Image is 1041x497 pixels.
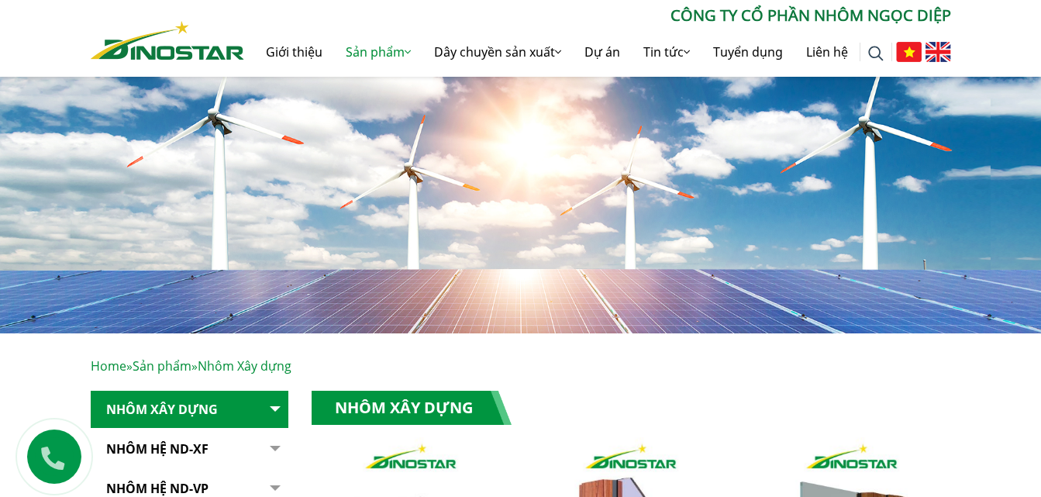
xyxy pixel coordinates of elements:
a: Tin tức [632,27,701,77]
a: Dây chuyền sản xuất [422,27,573,77]
a: Nhôm Hệ ND-XF [91,430,288,468]
a: Nhôm Xây dựng [91,391,288,429]
span: Nhôm Xây dựng [198,357,291,374]
a: Dự án [573,27,632,77]
a: Sản phẩm [133,357,191,374]
a: Tuyển dụng [701,27,795,77]
h1: Nhôm Xây dựng [312,391,512,425]
span: » » [91,357,291,374]
a: Giới thiệu [254,27,334,77]
a: Sản phẩm [334,27,422,77]
img: Nhôm Dinostar [91,21,244,60]
p: CÔNG TY CỔ PHẦN NHÔM NGỌC DIỆP [244,4,951,27]
a: Liên hệ [795,27,860,77]
a: Home [91,357,126,374]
